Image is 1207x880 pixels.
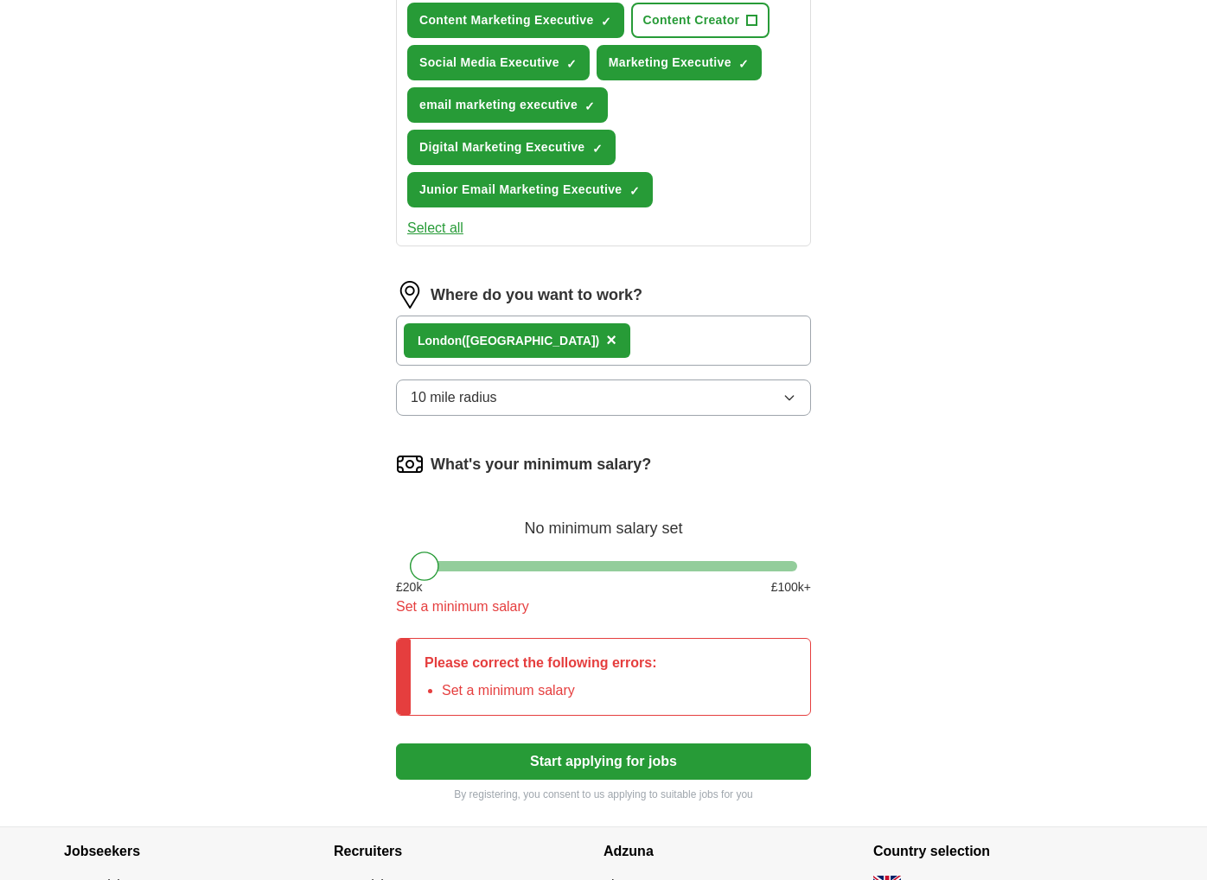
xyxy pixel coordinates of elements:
span: Digital Marketing Executive [419,138,585,156]
span: Marketing Executive [609,54,731,72]
button: Marketing Executive✓ [597,45,762,80]
span: ✓ [566,57,577,71]
button: × [606,328,616,354]
span: ✓ [629,184,640,198]
li: Set a minimum salary [442,680,657,701]
span: £ 100 k+ [771,578,811,596]
label: Where do you want to work? [431,284,642,307]
span: × [606,330,616,349]
span: £ 20 k [396,578,422,596]
span: Content Creator [643,11,740,29]
label: What's your minimum salary? [431,453,651,476]
span: Junior Email Marketing Executive [419,181,623,199]
img: location.png [396,281,424,309]
button: 10 mile radius [396,379,811,416]
h4: Country selection [873,827,1143,876]
span: ✓ [592,142,603,156]
div: Set a minimum salary [396,596,811,617]
button: Social Media Executive✓ [407,45,590,80]
p: By registering, you consent to us applying to suitable jobs for you [396,787,811,802]
span: email marketing executive [419,96,578,114]
button: Start applying for jobs [396,743,811,780]
img: salary.png [396,450,424,478]
span: ✓ [584,99,595,113]
button: email marketing executive✓ [407,87,608,123]
button: Junior Email Marketing Executive✓ [407,172,653,207]
span: ([GEOGRAPHIC_DATA]) [462,334,599,348]
span: ✓ [738,57,749,71]
span: 10 mile radius [411,387,497,408]
button: Content Creator [631,3,770,38]
button: Digital Marketing Executive✓ [407,130,616,165]
span: Social Media Executive [419,54,559,72]
button: Select all [407,218,463,239]
span: ✓ [601,15,611,29]
strong: Lo [418,334,432,348]
span: Content Marketing Executive [419,11,594,29]
p: Please correct the following errors: [425,653,657,673]
div: ndon [418,332,599,350]
button: Content Marketing Executive✓ [407,3,624,38]
div: No minimum salary set [396,499,811,540]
